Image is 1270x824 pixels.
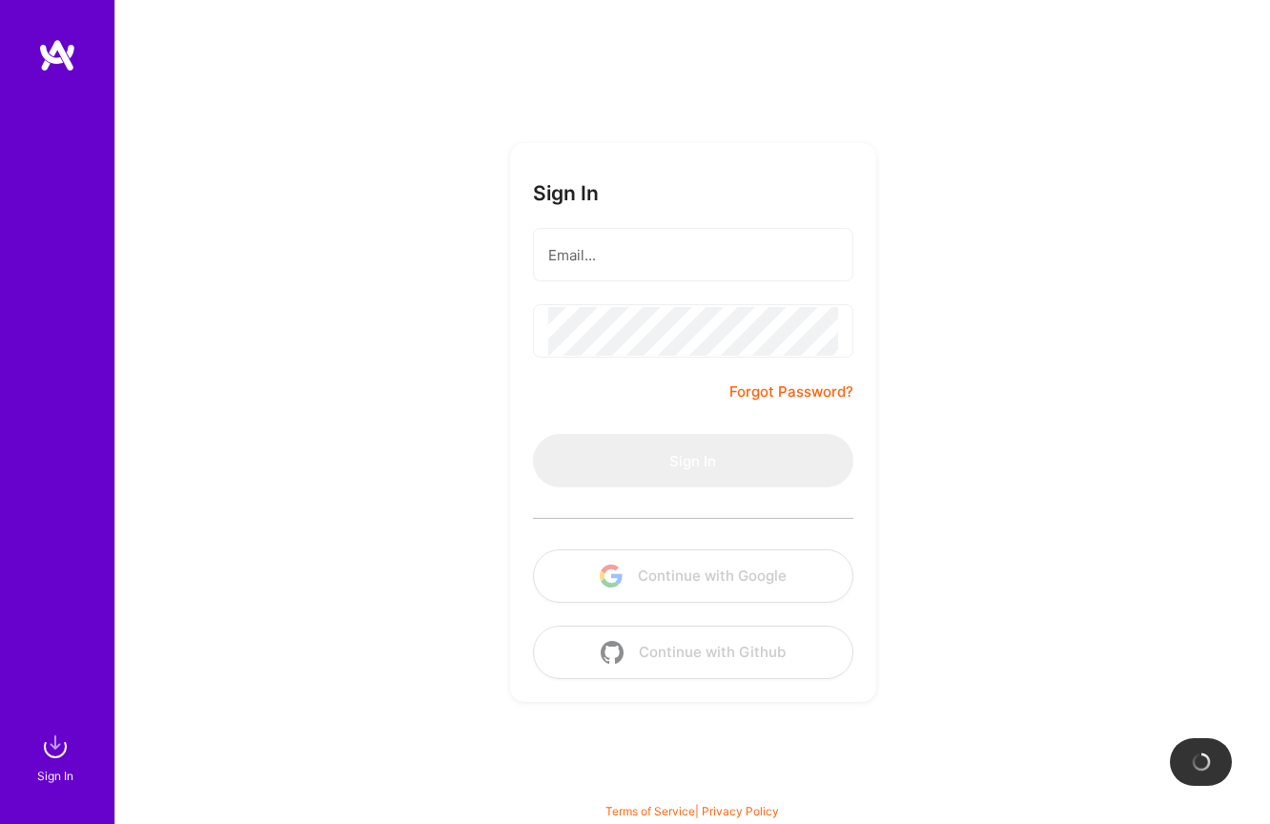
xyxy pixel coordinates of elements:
[548,231,838,279] input: Email...
[37,766,73,786] div: Sign In
[36,728,74,766] img: sign in
[40,728,74,786] a: sign inSign In
[38,38,76,72] img: logo
[605,804,779,818] span: |
[729,381,853,403] a: Forgot Password?
[1192,752,1211,772] img: loading
[533,181,599,205] h3: Sign In
[601,641,624,664] img: icon
[533,549,853,603] button: Continue with Google
[533,626,853,679] button: Continue with Github
[533,434,853,487] button: Sign In
[600,565,623,587] img: icon
[114,767,1270,814] div: © 2025 ATeams Inc., All rights reserved.
[702,804,779,818] a: Privacy Policy
[605,804,695,818] a: Terms of Service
